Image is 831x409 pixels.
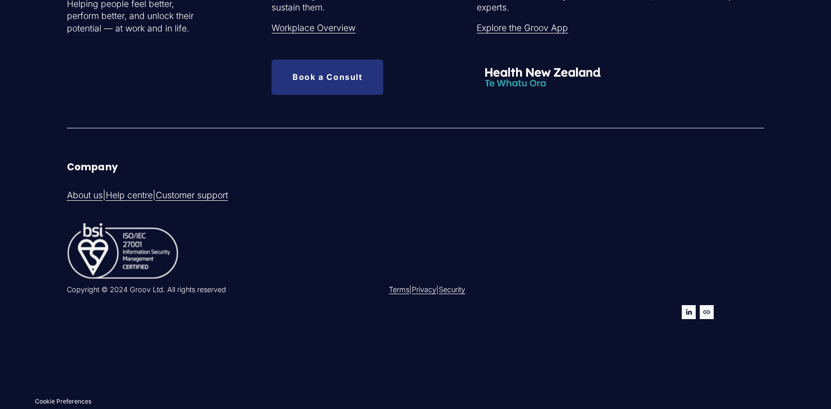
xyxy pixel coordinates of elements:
[272,59,383,95] a: Book a Consult
[67,285,413,295] p: Copyright © 2024 Groov Ltd. All rights reserved
[106,189,153,202] a: Help centre
[156,189,228,202] a: Customer support
[67,189,413,202] p: | |
[439,285,465,295] a: Security
[412,285,436,295] a: Privacy
[67,160,118,174] strong: Company
[477,22,568,34] a: Explore the Groov App
[682,305,696,319] a: LinkedIn
[35,398,91,405] button: Cookie Preferences
[67,189,103,202] a: About us
[389,285,409,295] a: Terms
[272,22,355,34] a: Workplace Overview
[30,394,96,409] section: Manage previously selected cookie options
[389,285,618,295] p: | |
[700,305,714,319] a: URL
